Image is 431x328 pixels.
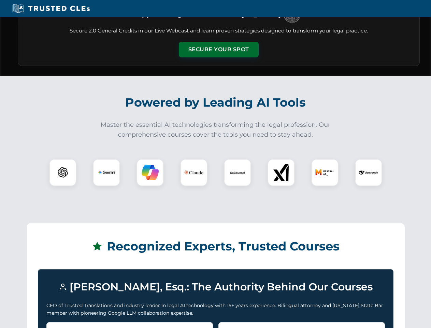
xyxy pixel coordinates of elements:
[46,278,385,296] h3: [PERSON_NAME], Esq.: The Authority Behind Our Courses
[46,302,385,317] p: CEO of Trusted Translations and industry leader in legal AI technology with 15+ years experience....
[268,159,295,186] div: xAI
[93,159,120,186] div: Gemini
[10,3,92,14] img: Trusted CLEs
[49,159,76,186] div: ChatGPT
[26,27,411,35] p: Secure 2.0 General Credits in our Live Webcast and learn proven strategies designed to transform ...
[184,163,203,182] img: Claude Logo
[137,159,164,186] div: Copilot
[273,164,290,181] img: xAI Logo
[311,159,339,186] div: Mistral AI
[355,159,382,186] div: DeepSeek
[180,159,207,186] div: Claude
[229,164,246,181] img: CoCounsel Logo
[142,164,159,181] img: Copilot Logo
[315,163,334,182] img: Mistral AI Logo
[98,164,115,181] img: Gemini Logo
[224,159,251,186] div: CoCounsel
[179,42,259,57] button: Secure Your Spot
[53,163,73,182] img: ChatGPT Logo
[38,234,393,258] h2: Recognized Experts, Trusted Courses
[27,91,405,114] h2: Powered by Leading AI Tools
[359,163,378,182] img: DeepSeek Logo
[96,120,335,140] p: Master the essential AI technologies transforming the legal profession. Our comprehensive courses...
